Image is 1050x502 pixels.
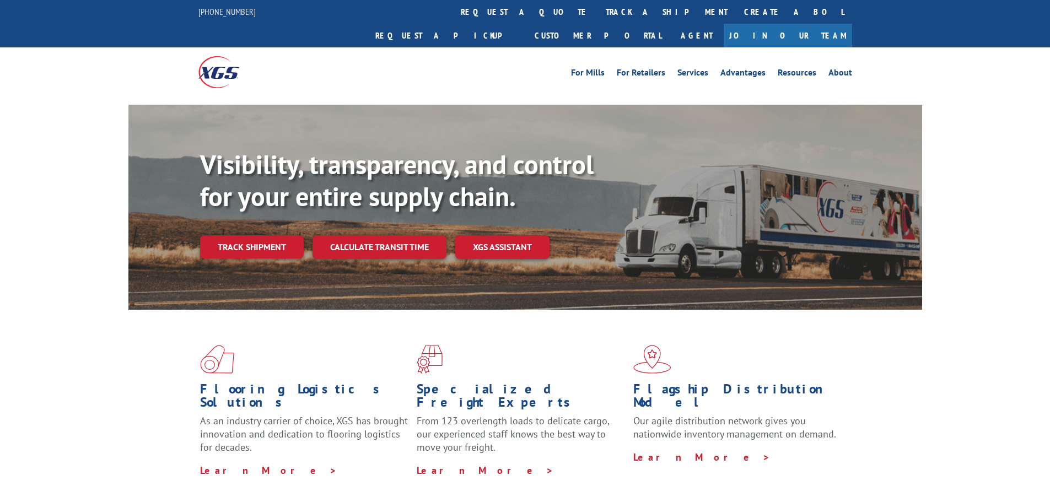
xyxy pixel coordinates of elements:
img: xgs-icon-focused-on-flooring-red [417,345,443,374]
a: Learn More > [417,464,554,477]
a: Learn More > [633,451,771,463]
img: xgs-icon-total-supply-chain-intelligence-red [200,345,234,374]
a: Calculate transit time [313,235,446,259]
a: Join Our Team [724,24,852,47]
a: For Retailers [617,68,665,80]
a: XGS ASSISTANT [455,235,550,259]
span: Our agile distribution network gives you nationwide inventory management on demand. [633,414,836,440]
a: Services [677,68,708,80]
a: Resources [778,68,816,80]
a: [PHONE_NUMBER] [198,6,256,17]
a: Learn More > [200,464,337,477]
a: Track shipment [200,235,304,258]
a: Request a pickup [367,24,526,47]
a: About [828,68,852,80]
a: Agent [670,24,724,47]
b: Visibility, transparency, and control for your entire supply chain. [200,147,594,213]
a: Advantages [720,68,766,80]
span: As an industry carrier of choice, XGS has brought innovation and dedication to flooring logistics... [200,414,408,454]
a: Customer Portal [526,24,670,47]
a: For Mills [571,68,605,80]
p: From 123 overlength loads to delicate cargo, our experienced staff knows the best way to move you... [417,414,625,463]
img: xgs-icon-flagship-distribution-model-red [633,345,671,374]
h1: Flagship Distribution Model [633,382,842,414]
h1: Specialized Freight Experts [417,382,625,414]
h1: Flooring Logistics Solutions [200,382,408,414]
